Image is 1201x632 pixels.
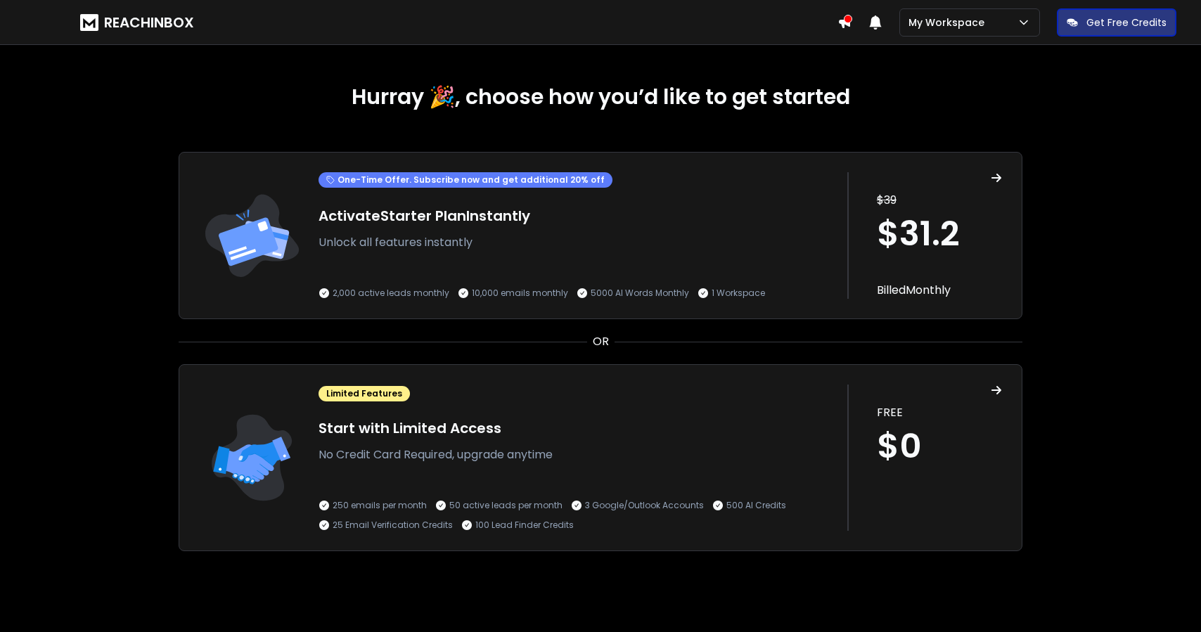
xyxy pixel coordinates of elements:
[333,500,427,511] p: 250 emails per month
[877,217,1002,251] h1: $ 31.2
[179,84,1022,110] h1: Hurray 🎉, choose how you’d like to get started
[333,520,453,531] p: 25 Email Verification Credits
[179,333,1022,350] div: OR
[1086,15,1167,30] p: Get Free Credits
[877,430,1002,463] h1: $0
[319,234,833,251] p: Unlock all features instantly
[319,418,833,438] h1: Start with Limited Access
[877,282,1002,299] p: Billed Monthly
[199,385,304,531] img: trail
[877,192,1002,209] p: $ 39
[199,172,304,299] img: trail
[104,13,194,32] h1: REACHINBOX
[908,15,990,30] p: My Workspace
[319,172,612,188] div: One-Time Offer. Subscribe now and get additional 20% off
[591,288,689,299] p: 5000 AI Words Monthly
[333,288,449,299] p: 2,000 active leads monthly
[80,14,98,31] img: logo
[319,446,833,463] p: No Credit Card Required, upgrade anytime
[877,404,1002,421] p: FREE
[585,500,704,511] p: 3 Google/Outlook Accounts
[1057,8,1176,37] button: Get Free Credits
[726,500,786,511] p: 500 AI Credits
[472,288,568,299] p: 10,000 emails monthly
[319,206,833,226] h1: Activate Starter Plan Instantly
[449,500,563,511] p: 50 active leads per month
[319,386,410,401] div: Limited Features
[475,520,574,531] p: 100 Lead Finder Credits
[712,288,765,299] p: 1 Workspace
